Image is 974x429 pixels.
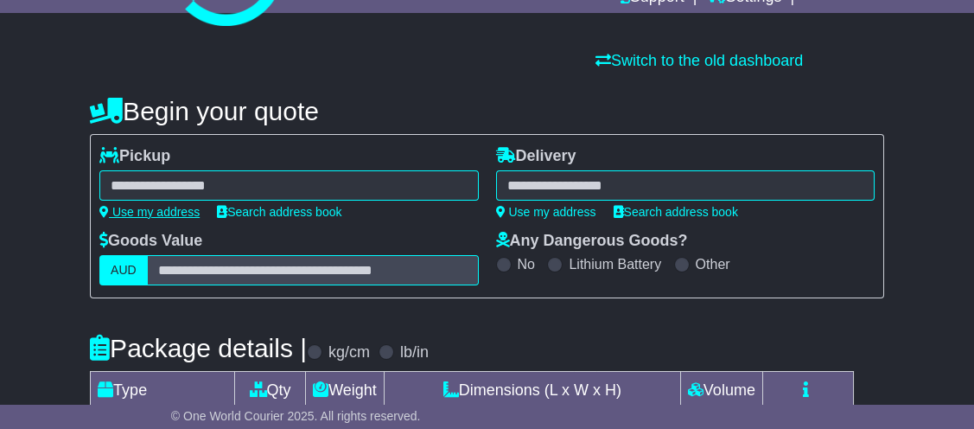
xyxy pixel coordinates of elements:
td: Weight [306,372,385,410]
td: Qty [235,372,306,410]
span: © One World Courier 2025. All rights reserved. [171,409,421,423]
a: Switch to the old dashboard [595,52,803,69]
label: lb/in [400,343,429,362]
label: kg/cm [328,343,370,362]
label: Pickup [99,147,170,166]
a: Use my address [99,205,200,219]
a: Use my address [496,205,596,219]
a: Search address book [614,205,738,219]
h4: Begin your quote [90,97,884,125]
td: Type [91,372,235,410]
label: Lithium Battery [569,256,661,272]
td: Volume [680,372,762,410]
label: Goods Value [99,232,202,251]
label: Other [696,256,730,272]
td: Dimensions (L x W x H) [384,372,680,410]
label: Delivery [496,147,576,166]
label: AUD [99,255,148,285]
h4: Package details | [90,334,307,362]
label: No [518,256,535,272]
label: Any Dangerous Goods? [496,232,688,251]
a: Search address book [217,205,341,219]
